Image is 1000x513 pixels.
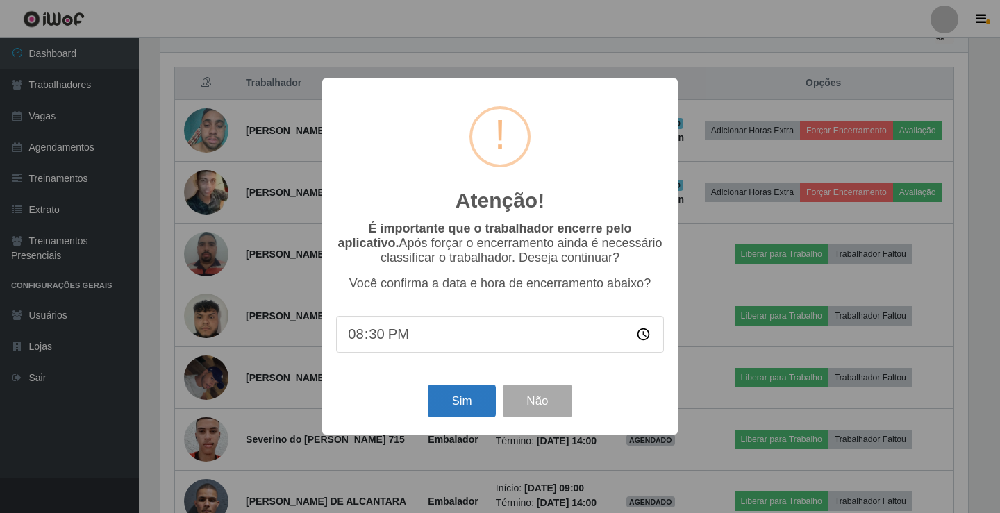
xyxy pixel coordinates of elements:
b: É importante que o trabalhador encerre pelo aplicativo. [337,221,631,250]
p: Você confirma a data e hora de encerramento abaixo? [336,276,664,291]
button: Sim [428,385,495,417]
button: Não [503,385,572,417]
h2: Atenção! [456,188,544,213]
p: Após forçar o encerramento ainda é necessário classificar o trabalhador. Deseja continuar? [336,221,664,265]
